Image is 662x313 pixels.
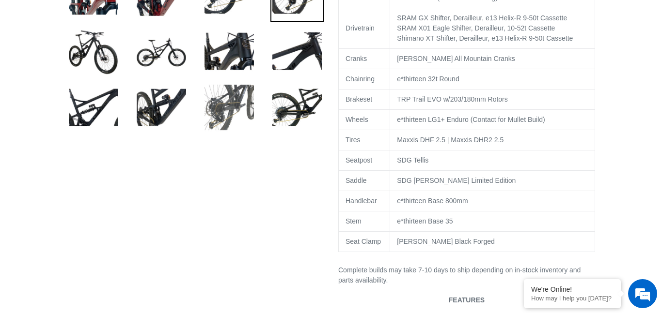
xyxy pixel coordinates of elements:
[270,81,324,134] img: Load image into Gallery viewer, BALANCE - Complete Bike
[339,211,390,231] td: Stem
[270,25,324,78] img: Load image into Gallery viewer, BALANCE - Complete Bike
[390,89,595,109] td: TRP Trail EVO w/203/180mm Rotors
[56,94,134,192] span: We're online!
[67,25,120,78] img: Load image into Gallery viewer, BALANCE - Complete Bike
[390,48,595,69] td: [PERSON_NAME] All Mountain Cranks
[390,231,595,252] td: [PERSON_NAME] Black Forged
[390,8,595,48] td: SRAM GX Shifter, Derailleur, e13 Helix-R 9-50t Cassette SRAM X01 Eagle Shifter, Derailleur, 10-52...
[390,150,595,170] td: SDG Tellis
[11,53,25,68] div: Navigation go back
[339,69,390,89] td: Chainring
[531,295,614,302] p: How may I help you today?
[390,211,595,231] td: e*thirteen Base 35
[339,48,390,69] td: Cranks
[390,191,595,211] td: e*thirteen Base 800mm
[339,130,390,150] td: Tires
[67,81,120,134] img: Load image into Gallery viewer, BALANCE - Complete Bike
[339,191,390,211] td: Handlebar
[531,285,614,293] div: We're Online!
[135,25,188,78] img: Load image into Gallery viewer, BALANCE - Complete Bike
[339,170,390,191] td: Saddle
[31,48,55,73] img: d_696896380_company_1647369064580_696896380
[390,130,595,150] td: Maxxis DHF 2.5 | Maxxis DHR2 2.5
[339,231,390,252] td: Seat Clamp
[390,109,595,130] td: e*thirteen LG1+ Enduro (Contact for Mullet Build)
[338,265,595,285] p: Complete builds may take 7-10 days to ship depending on in-stock inventory and parts availability.
[390,69,595,89] td: e*thirteen 32t Round
[339,8,390,48] td: Drivetrain
[203,25,256,78] img: Load image into Gallery viewer, BALANCE - Complete Bike
[390,170,595,191] td: SDG [PERSON_NAME] Limited Edition
[135,81,188,134] img: Load image into Gallery viewer, BALANCE - Complete Bike
[449,296,485,304] b: FEATURES
[159,5,182,28] div: Minimize live chat window
[339,89,390,109] td: Brakeset
[65,54,177,67] div: Chat with us now
[5,209,185,243] textarea: Type your message and hit 'Enter'
[339,150,390,170] td: Seatpost
[339,109,390,130] td: Wheels
[203,81,256,134] img: Load image into Gallery viewer, BALANCE - Complete Bike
